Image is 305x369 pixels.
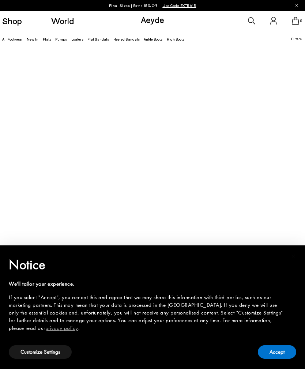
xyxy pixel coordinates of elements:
[9,255,285,274] h2: Notice
[45,324,78,332] a: privacy policy
[291,251,296,262] span: ×
[9,280,285,288] div: We'll tailor your experience.
[9,345,72,359] button: Customize Settings
[285,248,302,265] button: Close this notice
[258,345,296,359] button: Accept
[9,294,285,332] div: If you select "Accept", you accept this and agree that we may share this information with third p...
